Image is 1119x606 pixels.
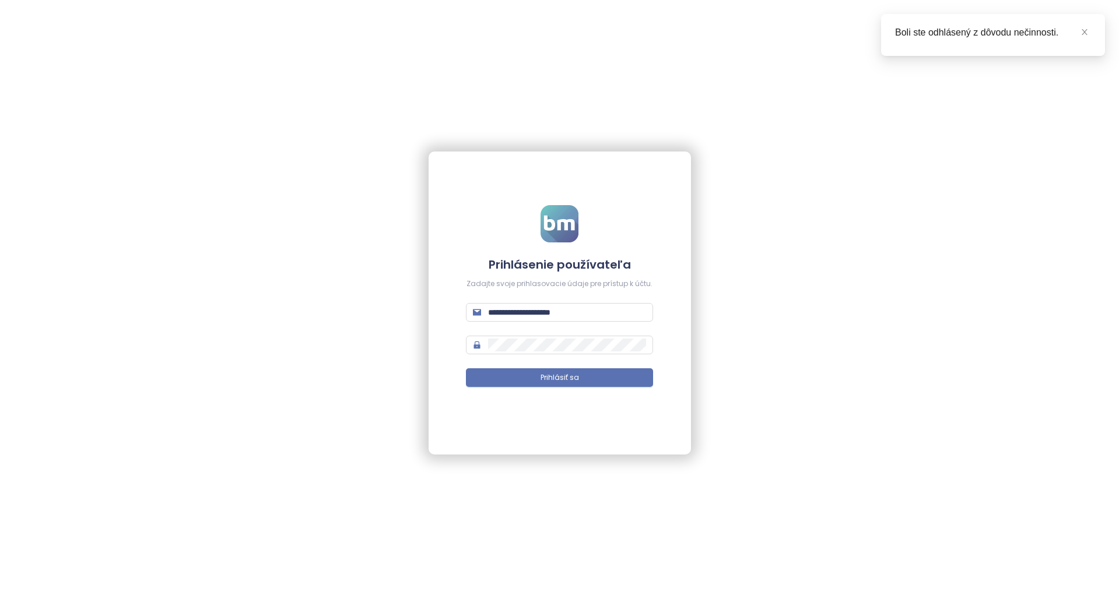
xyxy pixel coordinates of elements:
[895,26,1091,40] div: Boli ste odhlásený z dôvodu nečinnosti.
[466,368,653,387] button: Prihlásiť sa
[541,205,578,242] img: logo
[466,256,653,273] h4: Prihlásenie používateľa
[1081,28,1089,36] span: close
[541,372,579,383] span: Prihlásiť sa
[466,279,653,290] div: Zadajte svoje prihlasovacie údaje pre prístup k účtu.
[473,308,481,316] span: mail
[473,341,481,349] span: lock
